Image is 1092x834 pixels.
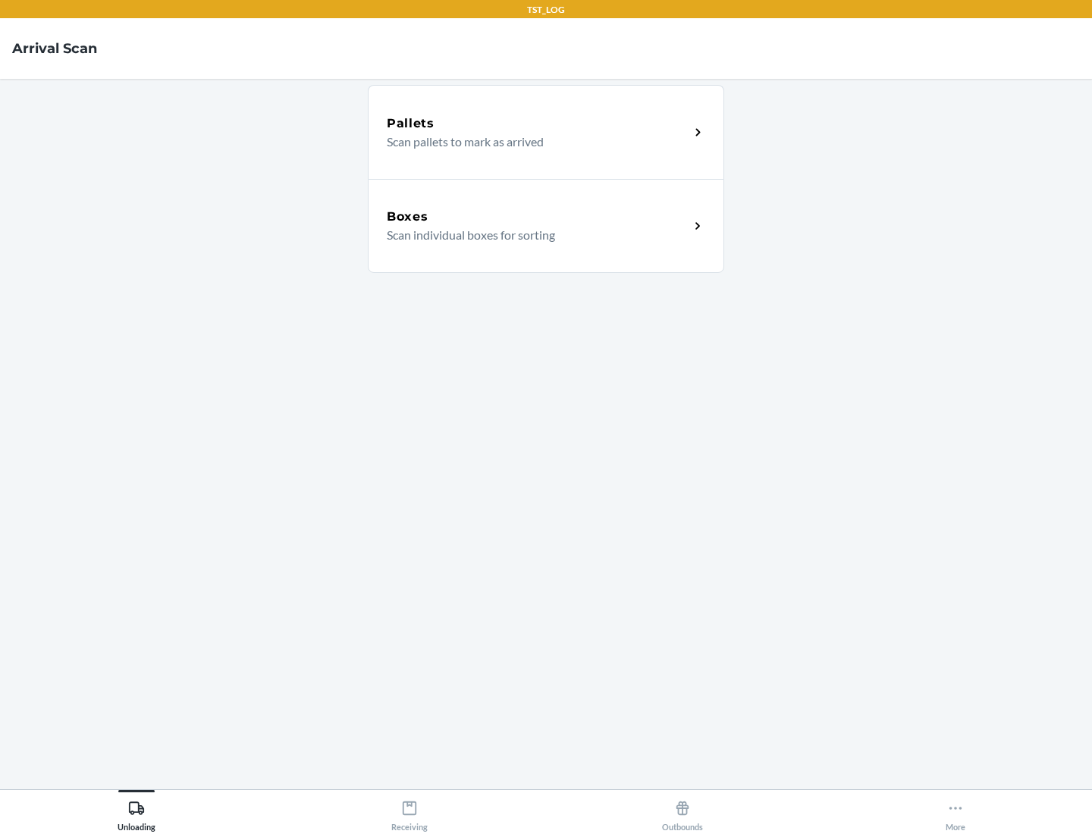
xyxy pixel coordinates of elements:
a: PalletsScan pallets to mark as arrived [368,85,724,179]
h5: Boxes [387,208,428,226]
div: Unloading [118,794,155,832]
p: TST_LOG [527,3,565,17]
a: BoxesScan individual boxes for sorting [368,179,724,273]
h4: Arrival Scan [12,39,97,58]
button: Receiving [273,790,546,832]
div: Outbounds [662,794,703,832]
p: Scan pallets to mark as arrived [387,133,677,151]
p: Scan individual boxes for sorting [387,226,677,244]
div: More [946,794,965,832]
div: Receiving [391,794,428,832]
button: More [819,790,1092,832]
h5: Pallets [387,114,435,133]
button: Outbounds [546,790,819,832]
